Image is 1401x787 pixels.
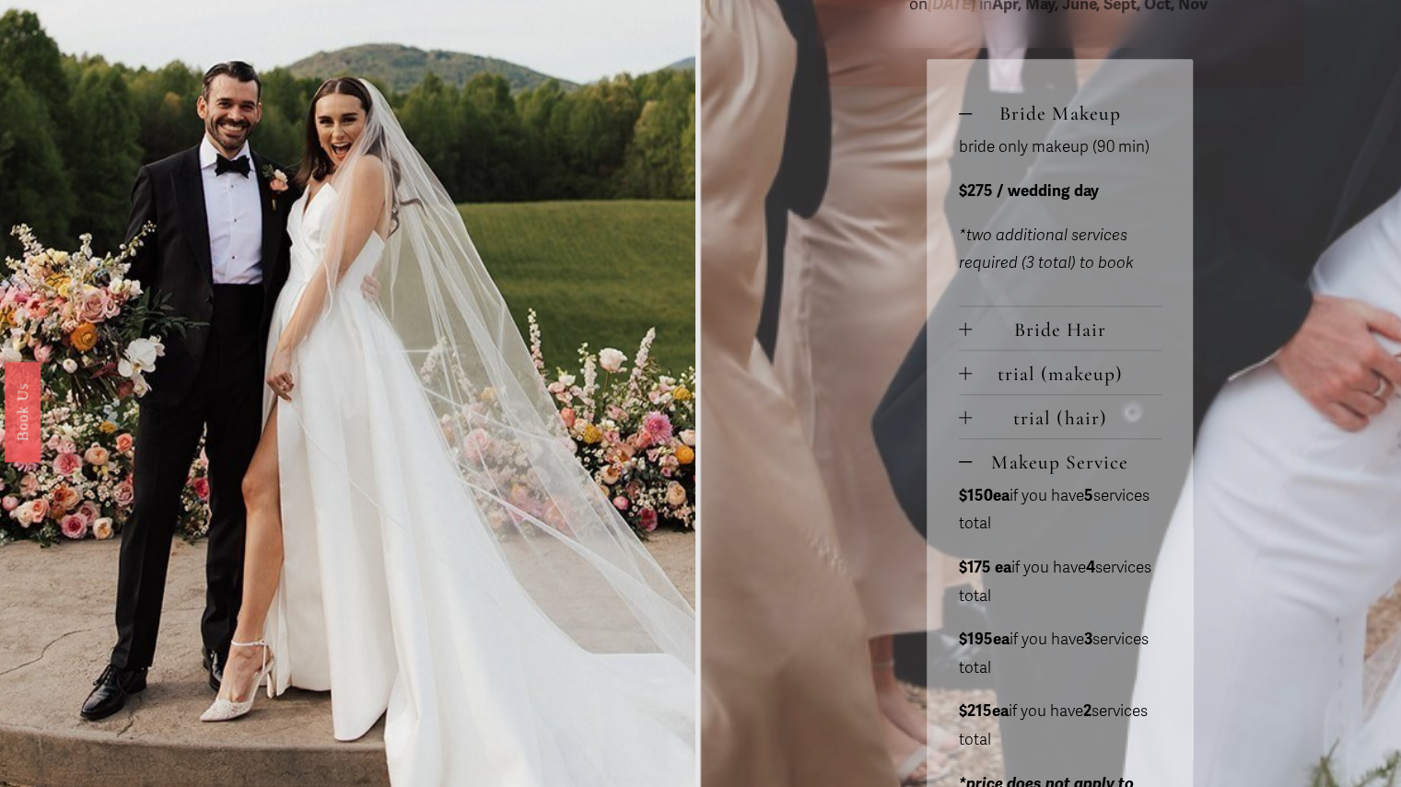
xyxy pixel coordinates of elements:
button: Makeup Service [959,439,1162,482]
strong: $150ea [959,486,1010,505]
p: bride only makeup (90 min) [959,133,1162,162]
strong: $275 / wedding day [959,181,1099,201]
button: trial (hair) [959,395,1162,438]
p: if you have services total [959,698,1162,754]
a: Book Us [5,361,41,461]
span: trial (makeup) [972,362,1162,386]
strong: $175 ea [959,558,1011,577]
em: *two additional services required (3 total) to book [959,226,1134,273]
button: trial (makeup) [959,351,1162,394]
button: Bride Hair [959,307,1162,350]
span: Makeup Service [972,450,1162,474]
div: Bride Makeup [959,133,1162,305]
span: trial (hair) [972,406,1162,430]
span: Bride Hair [972,318,1162,341]
strong: 3 [1084,630,1092,649]
p: if you have services total [959,626,1162,682]
strong: $215ea [959,701,1009,721]
strong: 2 [1083,701,1092,721]
strong: 4 [1086,558,1095,577]
strong: $195ea [959,630,1010,649]
span: Bride Makeup [972,101,1162,125]
p: if you have services total [959,482,1162,538]
button: Bride Makeup [959,90,1162,133]
strong: 5 [1084,486,1093,505]
p: if you have services total [959,554,1162,610]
